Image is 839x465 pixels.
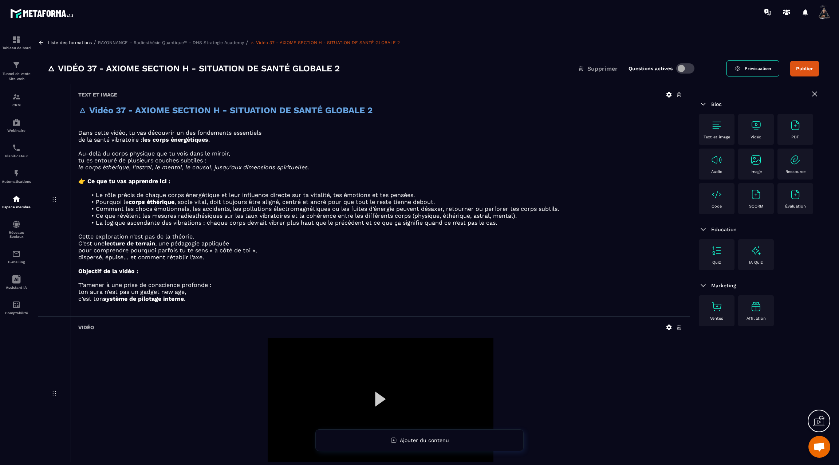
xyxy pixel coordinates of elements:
p: Automatisations [2,180,31,184]
img: formation [12,92,21,101]
p: IA Quiz [749,260,763,265]
a: 🜂 Vidéo 37 - AXIOME SECTION H - SITUATION DE SANTÉ GLOBALE 2 [250,40,400,45]
span: Prévisualiser [745,66,772,71]
strong: corps éthérique [129,198,174,205]
img: text-image no-wra [789,119,801,131]
span: Cette exploration n’est pas de la théorie. [78,233,194,240]
span: Pourquoi le [96,198,129,205]
p: Réseaux Sociaux [2,230,31,239]
img: social-network [12,220,21,229]
p: Image [751,169,762,174]
a: social-networksocial-networkRéseaux Sociaux [2,214,31,244]
img: logo [10,7,76,20]
span: Marketing [711,283,736,288]
img: arrow-down [699,100,708,109]
span: . [184,295,185,302]
img: arrow-down [699,225,708,234]
p: Assistant IA [2,285,31,289]
img: email [12,249,21,258]
strong: Objectif de la vidéo : [78,268,138,275]
span: / [94,39,96,46]
span: / [246,39,248,46]
span: , socle vital, doit toujours être aligné, centré et ancré pour que tout le reste tienne debout. [174,198,435,205]
span: c’est ton [78,295,103,302]
a: Assistant IA [2,269,31,295]
strong: système de pilotage interne [103,295,184,302]
span: dispersé, épuisé… et comment rétablir l’axe. [78,254,204,261]
p: Comptabilité [2,311,31,315]
a: formationformationTableau de bord [2,30,31,55]
img: automations [12,169,21,178]
img: text-image no-wra [711,154,722,166]
img: text-image no-wra [750,154,762,166]
span: Ajouter du contenu [400,437,449,443]
p: Ressource [785,169,805,174]
strong: lecture de terrain [105,240,155,247]
span: tu es entouré de plusieurs couches subtiles : [78,157,206,164]
p: Ventes [710,316,723,321]
p: CRM [2,103,31,107]
p: Quiz [712,260,721,265]
p: Planificateur [2,154,31,158]
p: Affiliation [747,316,766,321]
a: Liste des formations [48,40,92,45]
p: Espace membre [2,205,31,209]
h6: Vidéo [78,324,94,330]
img: text-image no-wra [750,119,762,131]
p: Vidéo [751,135,761,139]
span: Supprimer [587,65,618,72]
p: Webinaire [2,129,31,133]
div: Ouvrir le chat [808,436,830,458]
span: , une pédagogie appliquée [155,240,229,247]
label: Questions actives [629,66,673,71]
p: Tunnel de vente Site web [2,71,31,82]
em: le corps éthérique, l’astral, le mental, le causal, jusqu’aux dimensions spirituelles. [78,164,309,171]
span: Ce que révèlent les mesures radiesthésiques sur les taux vibratoires et la cohérence entre les di... [96,212,517,219]
p: SCORM [749,204,763,209]
img: text-image no-wra [750,189,762,200]
img: text-image [750,245,762,256]
a: formationformationTunnel de vente Site web [2,55,31,87]
span: de la santé vibratoire : [78,136,142,143]
p: Code [712,204,722,209]
span: ton aura n’est pas un gadget new age, [78,288,186,295]
span: T’amener à une prise de conscience profonde : [78,281,212,288]
h3: 🜂 Vidéo 37 - AXIOME SECTION H - SITUATION DE SANTÉ GLOBALE 2 [47,63,340,74]
img: automations [12,194,21,203]
h6: Text et image [78,92,117,98]
span: Bloc [711,101,722,107]
a: emailemailE-mailing [2,244,31,269]
p: Tableau de bord [2,46,31,50]
p: Audio [711,169,722,174]
a: automationsautomationsEspace membre [2,189,31,214]
span: Dans cette vidéo, tu vas découvrir un des fondements essentiels [78,129,261,136]
p: Évaluation [785,204,806,209]
span: Au-delà du corps physique que tu vois dans le miroir, [78,150,230,157]
img: text-image [750,301,762,312]
span: C’est une [78,240,105,247]
img: scheduler [12,143,21,152]
img: text-image no-wra [711,189,722,200]
img: automations [12,118,21,127]
img: formation [12,61,21,70]
span: La logique ascendante des vibrations : chaque corps devrait vibrer plus haut que le précédent et ... [96,219,497,226]
a: RAYONNANCE – Radiesthésie Quantique™ - DHS Strategie Academy [98,40,244,45]
span: Le rôle précis de chaque corps énergétique et leur influence directe sur ta vitalité, tes émotion... [96,192,415,198]
span: pour comprendre pourquoi parfois tu te sens « à côté de toi », [78,247,257,254]
span: . [208,136,210,143]
span: Comment les chocs émotionnels, les accidents, les pollutions électromagnétiques ou les fuites d’é... [96,205,559,212]
strong: les corps énergétiques [142,136,208,143]
a: Prévisualiser [726,60,779,76]
a: schedulerschedulerPlanificateur [2,138,31,163]
p: E-mailing [2,260,31,264]
img: arrow-down [699,281,708,290]
p: PDF [791,135,799,139]
img: text-image no-wra [789,154,801,166]
a: formationformationCRM [2,87,31,113]
a: accountantaccountantComptabilité [2,295,31,320]
img: formation [12,35,21,44]
p: Text et image [704,135,730,139]
img: text-image no-wra [789,189,801,200]
a: automationsautomationsWebinaire [2,113,31,138]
